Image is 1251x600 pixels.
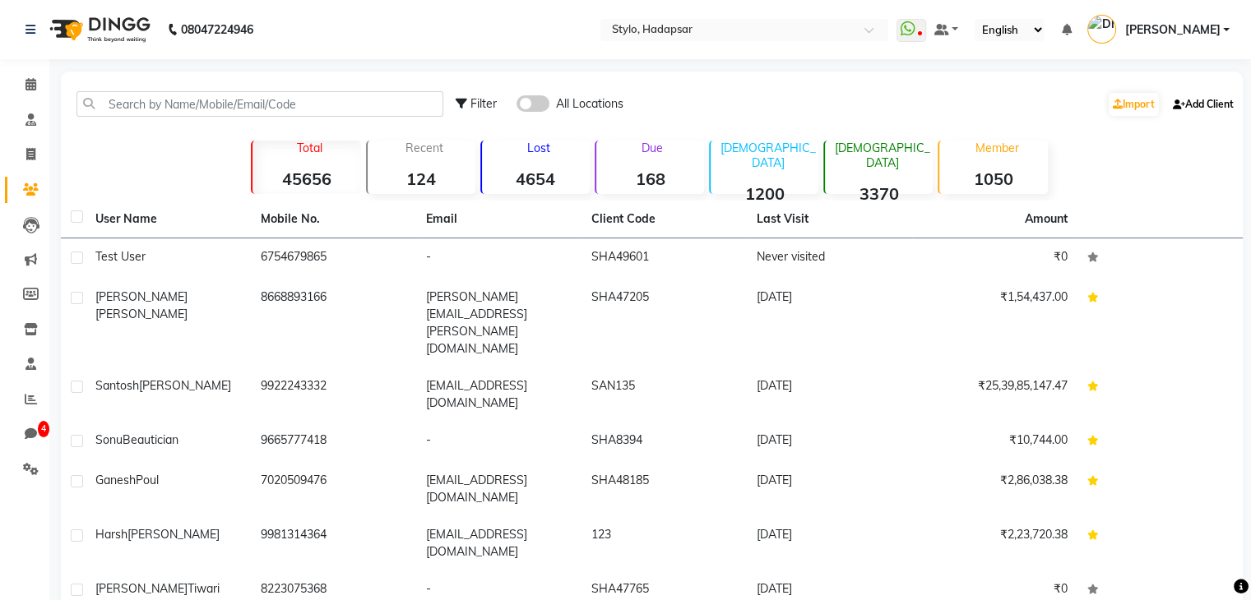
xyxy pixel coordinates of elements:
[95,249,146,264] span: test user
[253,168,360,189] strong: 45656
[747,516,912,570] td: [DATE]
[747,238,912,279] td: Never visited
[596,168,704,189] strong: 168
[416,462,581,516] td: [EMAIL_ADDRESS][DOMAIN_NAME]
[1087,15,1116,44] img: Dhiraj Mokal
[139,378,231,393] span: [PERSON_NAME]
[711,183,818,204] strong: 1200
[581,462,747,516] td: SHA48185
[416,367,581,422] td: [EMAIL_ADDRESS][DOMAIN_NAME]
[416,238,581,279] td: -
[251,516,416,570] td: 9981314364
[581,201,747,238] th: Client Code
[489,141,590,155] p: Lost
[416,422,581,462] td: -
[38,421,49,437] span: 4
[912,422,1077,462] td: ₹10,744.00
[181,7,253,53] b: 08047224946
[581,516,747,570] td: 123
[251,367,416,422] td: 9922243332
[416,201,581,238] th: Email
[416,279,581,367] td: [PERSON_NAME][EMAIL_ADDRESS][PERSON_NAME][DOMAIN_NAME]
[251,279,416,367] td: 8668893166
[136,473,159,487] span: Poul
[912,516,1077,570] td: ₹2,23,720.38
[1124,21,1220,39] span: [PERSON_NAME]
[825,183,933,204] strong: 3370
[832,141,933,170] p: [DEMOGRAPHIC_DATA]
[912,279,1077,367] td: ₹1,54,437.00
[717,141,818,170] p: [DEMOGRAPHIC_DATA]
[95,473,136,487] span: Ganesh
[912,238,1077,279] td: ₹0
[747,462,912,516] td: [DATE]
[470,96,497,111] span: Filter
[581,367,747,422] td: SAN135
[95,307,188,321] span: [PERSON_NAME]
[747,201,912,238] th: Last Visit
[95,581,188,596] span: [PERSON_NAME]
[581,279,747,367] td: SHA47205
[259,141,360,155] p: Total
[912,462,1077,516] td: ₹2,86,038.38
[581,238,747,279] td: SHA49601
[482,168,590,189] strong: 4654
[188,581,220,596] span: tiwari
[251,422,416,462] td: 9665777418
[1015,201,1077,238] th: Amount
[95,378,139,393] span: Santosh
[1109,93,1159,116] a: Import
[42,7,155,53] img: logo
[747,422,912,462] td: [DATE]
[600,141,704,155] p: Due
[556,95,623,113] span: All Locations
[95,432,123,447] span: Sonu
[946,141,1047,155] p: Member
[123,432,178,447] span: Beautician
[747,367,912,422] td: [DATE]
[76,91,443,117] input: Search by Name/Mobile/Email/Code
[86,201,251,238] th: User Name
[939,168,1047,189] strong: 1050
[251,462,416,516] td: 7020509476
[127,527,220,542] span: [PERSON_NAME]
[581,422,747,462] td: SHA8394
[95,289,188,304] span: [PERSON_NAME]
[368,168,475,189] strong: 124
[95,527,127,542] span: Harsh
[5,421,44,448] a: 4
[416,516,581,570] td: [EMAIL_ADDRESS][DOMAIN_NAME]
[251,238,416,279] td: 6754679865
[912,367,1077,422] td: ₹25,39,85,147.47
[1169,93,1238,116] a: Add Client
[251,201,416,238] th: Mobile No.
[374,141,475,155] p: Recent
[747,279,912,367] td: [DATE]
